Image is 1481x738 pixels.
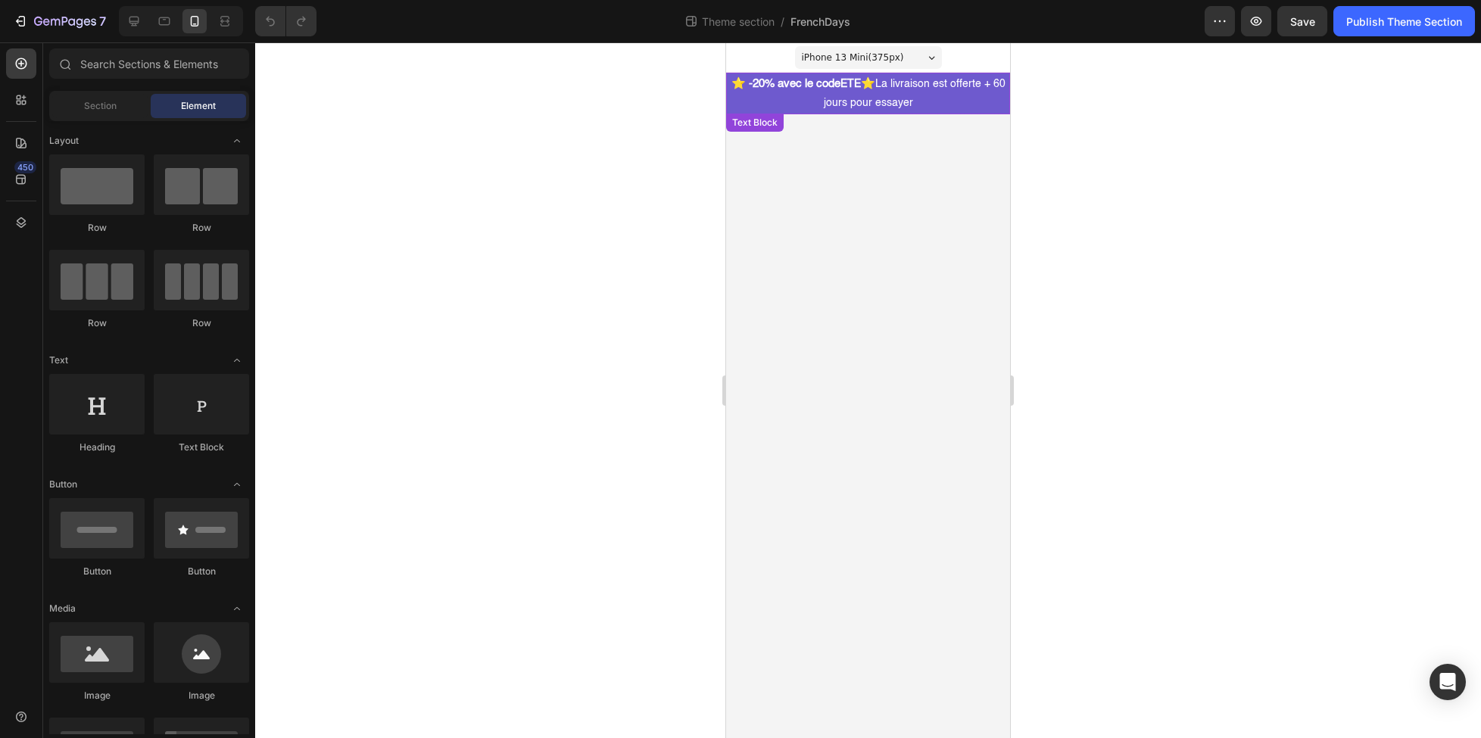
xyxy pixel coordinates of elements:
[1277,6,1327,36] button: Save
[225,129,249,153] span: Toggle open
[154,565,249,578] div: Button
[1290,15,1315,28] span: Save
[1333,6,1475,36] button: Publish Theme Section
[49,478,77,491] span: Button
[255,6,316,36] div: Undo/Redo
[699,14,778,30] span: Theme section
[24,24,36,36] img: logo_orange.svg
[154,689,249,702] div: Image
[1430,664,1466,700] div: Open Intercom Messenger
[49,602,76,615] span: Media
[49,689,145,702] div: Image
[78,89,117,99] div: Domaine
[61,88,73,100] img: tab_domain_overview_orange.svg
[1346,14,1462,30] div: Publish Theme Section
[154,441,249,454] div: Text Block
[49,441,145,454] div: Heading
[225,472,249,497] span: Toggle open
[6,6,113,36] button: 7
[49,221,145,235] div: Row
[42,24,74,36] div: v 4.0.25
[225,348,249,372] span: Toggle open
[39,39,171,51] div: Domaine: [DOMAIN_NAME]
[49,565,145,578] div: Button
[781,14,784,30] span: /
[726,42,1010,738] iframe: Design area
[154,316,249,330] div: Row
[189,89,232,99] div: Mots-clés
[49,48,249,79] input: Search Sections & Elements
[154,221,249,235] div: Row
[172,88,184,100] img: tab_keywords_by_traffic_grey.svg
[790,14,850,30] span: FrenchDays
[49,316,145,330] div: Row
[225,596,249,621] span: Toggle open
[24,39,36,51] img: website_grey.svg
[49,134,79,148] span: Layout
[14,161,36,173] div: 450
[181,99,216,113] span: Element
[84,99,117,113] span: Section
[99,12,106,30] p: 7
[49,353,68,367] span: Text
